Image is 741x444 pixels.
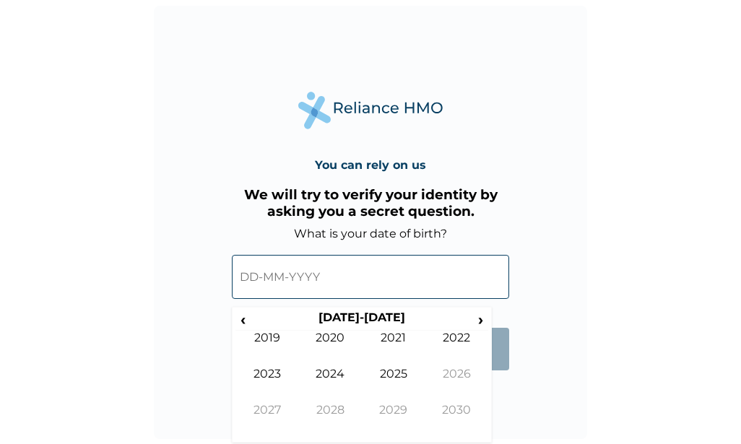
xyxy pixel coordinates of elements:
td: 2022 [425,331,489,367]
span: › [473,310,489,328]
td: 2029 [362,403,425,439]
label: What is your date of birth? [294,227,447,240]
td: 2026 [425,367,489,403]
h3: We will try to verify your identity by asking you a secret question. [232,186,509,219]
td: 2024 [299,367,363,403]
td: 2027 [235,403,299,439]
td: 2020 [299,331,363,367]
img: Reliance Health's Logo [298,92,443,129]
td: 2030 [425,403,489,439]
th: [DATE]-[DATE] [251,310,472,331]
h4: You can rely on us [315,158,426,172]
td: 2021 [362,331,425,367]
td: 2023 [235,367,299,403]
td: 2028 [299,403,363,439]
span: ‹ [235,310,251,328]
td: 2019 [235,331,299,367]
input: DD-MM-YYYY [232,255,509,299]
td: 2025 [362,367,425,403]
